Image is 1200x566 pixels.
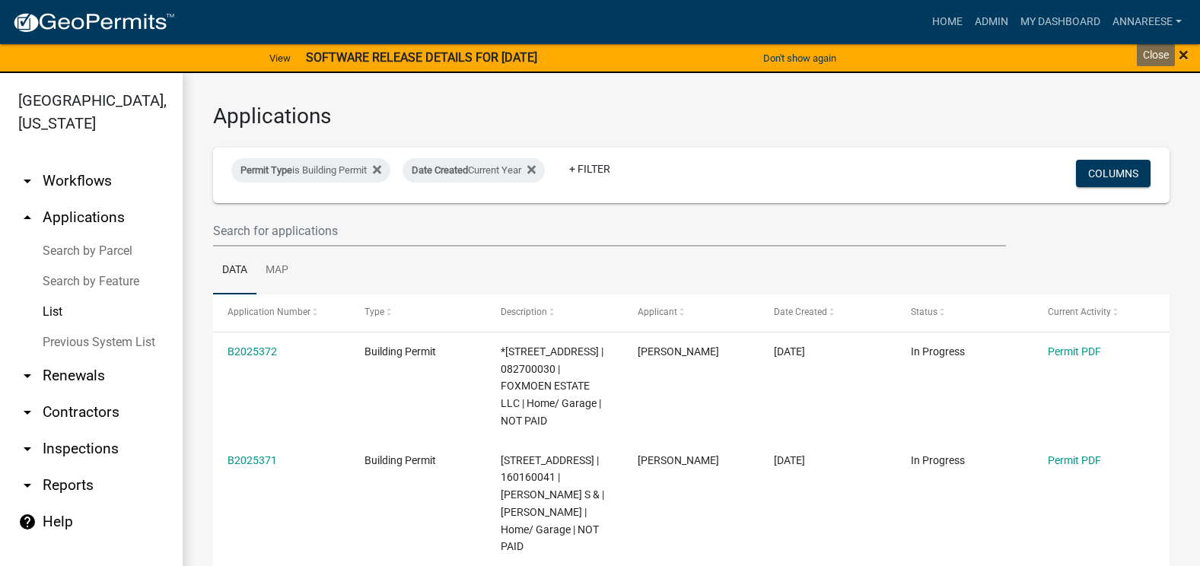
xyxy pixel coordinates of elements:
[911,454,965,466] span: In Progress
[1179,46,1189,64] button: Close
[213,294,350,331] datatable-header-cell: Application Number
[757,46,842,71] button: Don't show again
[1033,294,1170,331] datatable-header-cell: Current Activity
[306,50,537,65] strong: SOFTWARE RELEASE DETAILS FOR [DATE]
[1048,307,1111,317] span: Current Activity
[18,172,37,190] i: arrow_drop_down
[1014,8,1106,37] a: My Dashboard
[623,294,760,331] datatable-header-cell: Applicant
[486,294,623,331] datatable-header-cell: Description
[263,46,297,71] a: View
[18,476,37,494] i: arrow_drop_down
[228,307,310,317] span: Application Number
[501,345,603,427] span: *19547 760th Ave Albert Lea MN 56007 | 082700030 | FOXMOEN ESTATE LLC | Home/ Garage | NOT PAID
[364,345,436,358] span: Building Permit
[911,345,965,358] span: In Progress
[228,454,277,466] a: B2025371
[557,155,622,183] a: + Filter
[969,8,1014,37] a: Admin
[774,454,805,466] span: 10/07/2025
[1179,44,1189,65] span: ×
[1106,8,1188,37] a: annareese
[213,103,1170,129] h3: Applications
[364,307,384,317] span: Type
[364,454,436,466] span: Building Permit
[18,440,37,458] i: arrow_drop_down
[638,454,719,466] span: Brady Hullopeter
[501,454,604,553] span: 87541 320TH ST | 160160041 | HULLOPETER,BRADY S & | HEATHER L HULLOPETER | Home/ Garage | NOT PAID
[638,345,719,358] span: Ron Eriksmoen
[1137,44,1175,66] div: Close
[18,367,37,385] i: arrow_drop_down
[350,294,487,331] datatable-header-cell: Type
[926,8,969,37] a: Home
[911,307,937,317] span: Status
[18,208,37,227] i: arrow_drop_up
[231,158,390,183] div: is Building Permit
[896,294,1033,331] datatable-header-cell: Status
[256,246,298,295] a: Map
[1048,345,1101,358] a: Permit PDF
[412,164,468,176] span: Date Created
[774,345,805,358] span: 10/07/2025
[213,246,256,295] a: Data
[501,307,547,317] span: Description
[18,403,37,421] i: arrow_drop_down
[240,164,292,176] span: Permit Type
[759,294,896,331] datatable-header-cell: Date Created
[1048,454,1101,466] a: Permit PDF
[1076,160,1151,187] button: Columns
[638,307,677,317] span: Applicant
[18,513,37,531] i: help
[228,345,277,358] a: B2025372
[403,158,545,183] div: Current Year
[213,215,1006,246] input: Search for applications
[774,307,827,317] span: Date Created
